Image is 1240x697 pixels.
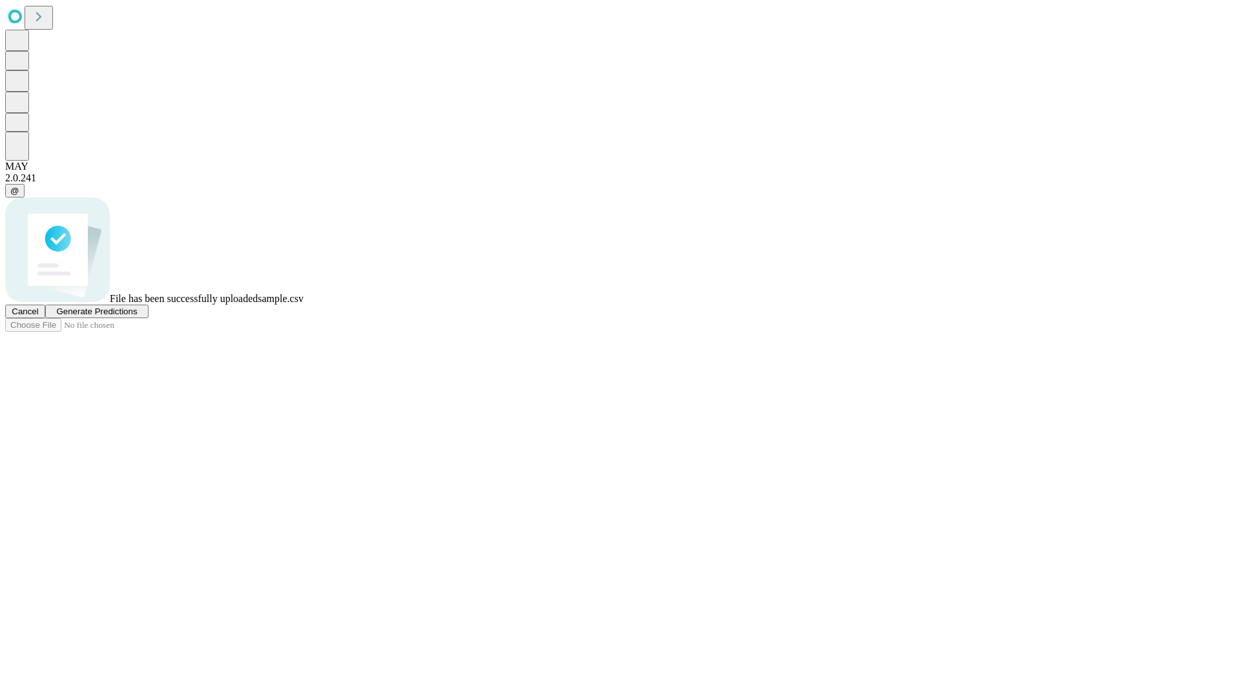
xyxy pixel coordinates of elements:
span: sample.csv [258,293,304,304]
span: File has been successfully uploaded [110,293,258,304]
span: @ [10,186,19,196]
div: MAY [5,161,1235,172]
button: @ [5,184,25,197]
button: Generate Predictions [45,305,149,318]
span: Cancel [12,307,39,316]
div: 2.0.241 [5,172,1235,184]
span: Generate Predictions [56,307,137,316]
button: Cancel [5,305,45,318]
